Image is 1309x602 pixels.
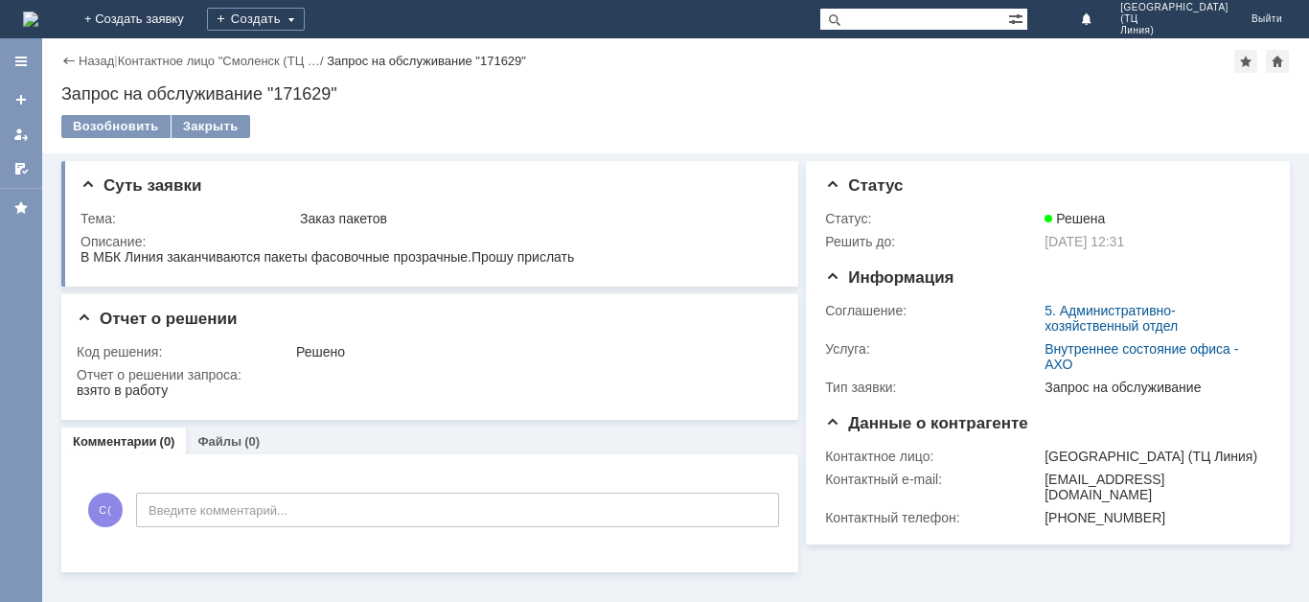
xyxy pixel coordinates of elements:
a: Файлы [197,434,241,449]
span: (ТЦ [1120,13,1229,25]
div: Запрос на обслуживание [1045,380,1262,395]
div: Описание: [80,234,776,249]
span: Расширенный поиск [1008,9,1027,27]
img: logo [23,12,38,27]
div: Решено [296,344,772,359]
div: | [114,53,117,67]
div: Создать [207,8,305,31]
div: Услуга: [825,341,1041,357]
div: Контактное лицо: [825,449,1041,464]
div: Решить до: [825,234,1041,249]
span: Отчет о решении [77,310,237,328]
div: Заказ пакетов [300,211,772,226]
a: Назад [79,54,114,68]
span: С( [88,493,123,527]
div: (0) [244,434,260,449]
div: Контактный телефон: [825,510,1041,525]
div: (0) [160,434,175,449]
span: [GEOGRAPHIC_DATA] [1120,2,1229,13]
a: Перейти на домашнюю страницу [23,12,38,27]
span: Статус [825,176,903,195]
div: Код решения: [77,344,292,359]
div: [GEOGRAPHIC_DATA] (ТЦ Линия) [1045,449,1262,464]
div: Запрос на обслуживание "171629" [327,54,526,68]
span: Решена [1045,211,1105,226]
a: Мои согласования [6,153,36,184]
div: Сделать домашней страницей [1266,50,1289,73]
div: Тема: [80,211,296,226]
div: [PHONE_NUMBER] [1045,510,1262,525]
a: Создать заявку [6,84,36,115]
div: Статус: [825,211,1041,226]
span: Суть заявки [80,176,201,195]
div: [EMAIL_ADDRESS][DOMAIN_NAME] [1045,472,1262,502]
div: Отчет о решении запроса: [77,367,776,382]
div: Добавить в избранное [1234,50,1257,73]
div: Соглашение: [825,303,1041,318]
a: 5. Административно-хозяйственный отдел [1045,303,1178,334]
span: Информация [825,268,953,287]
a: Комментарии [73,434,157,449]
span: Линия) [1120,25,1229,36]
a: Мои заявки [6,119,36,150]
div: Запрос на обслуживание "171629" [61,84,1290,104]
a: Внутреннее состояние офиса - АХО [1045,341,1238,372]
span: Данные о контрагенте [825,414,1028,432]
span: [DATE] 12:31 [1045,234,1124,249]
a: Контактное лицо "Смоленск (ТЦ … [118,54,320,68]
div: / [118,54,327,68]
div: Тип заявки: [825,380,1041,395]
div: Контактный e-mail: [825,472,1041,487]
